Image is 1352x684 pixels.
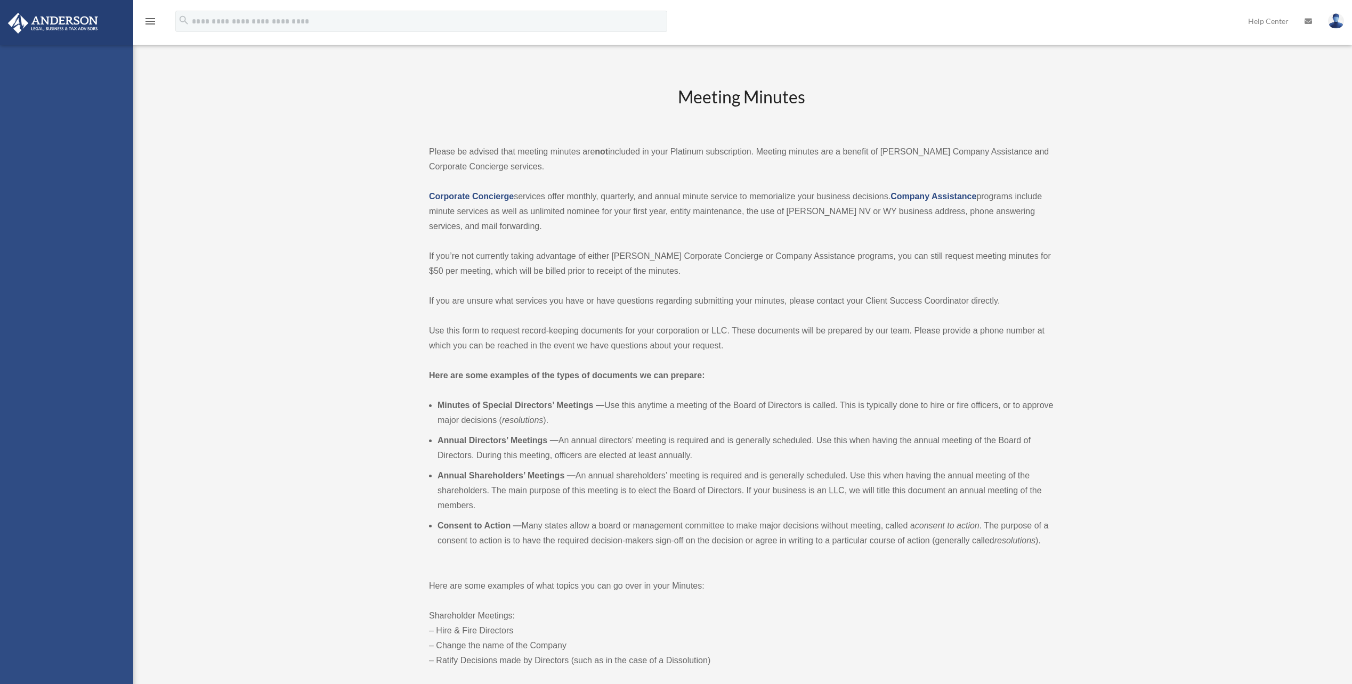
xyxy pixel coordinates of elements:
[502,416,543,425] em: resolutions
[1328,13,1344,29] img: User Pic
[438,471,576,480] b: Annual Shareholders’ Meetings —
[429,579,1054,593] p: Here are some examples of what topics you can go over in your Minutes:
[915,521,954,530] em: consent to
[438,436,558,445] b: Annual Directors’ Meetings —
[429,192,514,201] a: Corporate Concierge
[438,398,1054,428] li: Use this anytime a meeting of the Board of Directors is called. This is typically done to hire or...
[429,323,1054,353] p: Use this form to request record-keeping documents for your corporation or LLC. These documents wi...
[438,518,1054,548] li: Many states allow a board or management committee to make major decisions without meeting, called...
[438,521,522,530] b: Consent to Action —
[429,371,705,380] strong: Here are some examples of the types of documents we can prepare:
[429,608,1054,668] p: Shareholder Meetings: – Hire & Fire Directors – Change the name of the Company – Ratify Decisions...
[178,14,190,26] i: search
[144,15,157,28] i: menu
[429,189,1054,234] p: services offer monthly, quarterly, and annual minute service to memorialize your business decisio...
[438,401,604,410] b: Minutes of Special Directors’ Meetings —
[438,433,1054,463] li: An annual directors’ meeting is required and is generally scheduled. Use this when having the ann...
[144,19,157,28] a: menu
[890,192,976,201] a: Company Assistance
[957,521,979,530] em: action
[429,294,1054,308] p: If you are unsure what services you have or have questions regarding submitting your minutes, ple...
[429,144,1054,174] p: Please be advised that meeting minutes are included in your Platinum subscription. Meeting minute...
[994,536,1035,545] em: resolutions
[5,13,101,34] img: Anderson Advisors Platinum Portal
[429,249,1054,279] p: If you’re not currently taking advantage of either [PERSON_NAME] Corporate Concierge or Company A...
[438,468,1054,513] li: An annual shareholders’ meeting is required and is generally scheduled. Use this when having the ...
[429,85,1054,129] h2: Meeting Minutes
[595,147,608,156] strong: not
